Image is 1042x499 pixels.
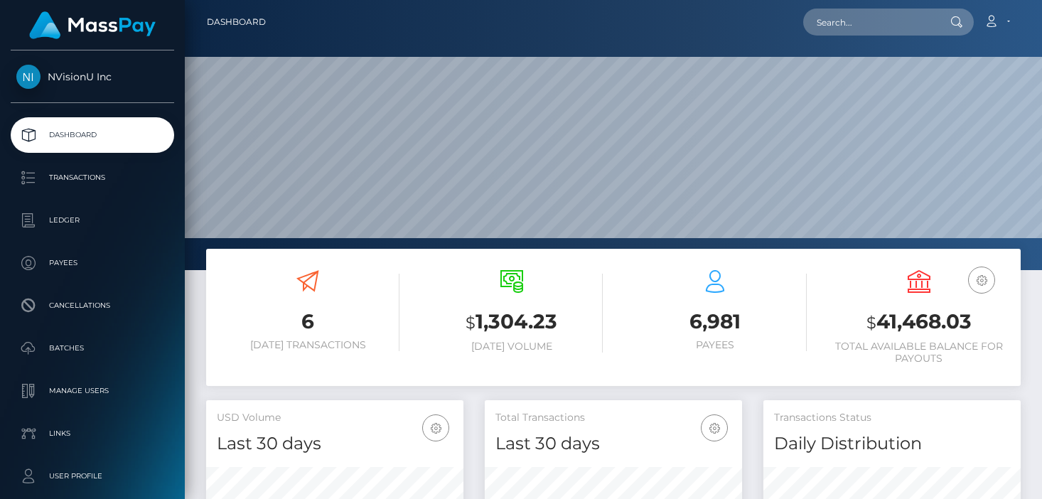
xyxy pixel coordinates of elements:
[217,339,399,351] h6: [DATE] Transactions
[624,339,807,351] h6: Payees
[11,70,174,83] span: NVisionU Inc
[16,466,168,487] p: User Profile
[803,9,937,36] input: Search...
[207,7,266,37] a: Dashboard
[11,288,174,323] a: Cancellations
[11,331,174,366] a: Batches
[16,210,168,231] p: Ledger
[217,431,453,456] h4: Last 30 days
[11,160,174,195] a: Transactions
[11,458,174,494] a: User Profile
[774,431,1010,456] h4: Daily Distribution
[421,308,603,337] h3: 1,304.23
[29,11,156,39] img: MassPay Logo
[866,313,876,333] small: $
[16,380,168,402] p: Manage Users
[11,203,174,238] a: Ledger
[16,65,41,89] img: NVisionU Inc
[495,431,731,456] h4: Last 30 days
[16,252,168,274] p: Payees
[11,117,174,153] a: Dashboard
[11,245,174,281] a: Payees
[495,411,731,425] h5: Total Transactions
[466,313,476,333] small: $
[828,308,1011,337] h3: 41,468.03
[11,373,174,409] a: Manage Users
[774,411,1010,425] h5: Transactions Status
[16,423,168,444] p: Links
[16,167,168,188] p: Transactions
[217,308,399,336] h3: 6
[828,340,1011,365] h6: Total Available Balance for Payouts
[11,416,174,451] a: Links
[16,295,168,316] p: Cancellations
[624,308,807,336] h3: 6,981
[217,411,453,425] h5: USD Volume
[16,338,168,359] p: Batches
[16,124,168,146] p: Dashboard
[421,340,603,353] h6: [DATE] Volume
